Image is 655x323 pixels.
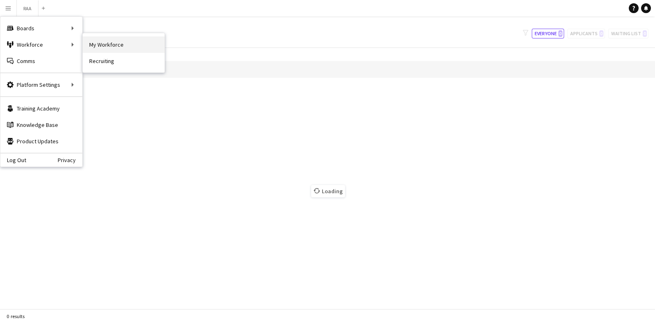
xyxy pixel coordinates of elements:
[0,117,82,133] a: Knowledge Base
[83,53,165,69] a: Recruiting
[83,36,165,53] a: My Workforce
[0,20,82,36] div: Boards
[0,53,82,69] a: Comms
[0,77,82,93] div: Platform Settings
[58,157,82,163] a: Privacy
[0,157,26,163] a: Log Out
[311,185,345,197] span: Loading
[0,36,82,53] div: Workforce
[532,29,564,38] button: Everyone0
[17,0,38,16] button: RAA
[558,30,562,37] span: 0
[0,100,82,117] a: Training Academy
[0,133,82,149] a: Product Updates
